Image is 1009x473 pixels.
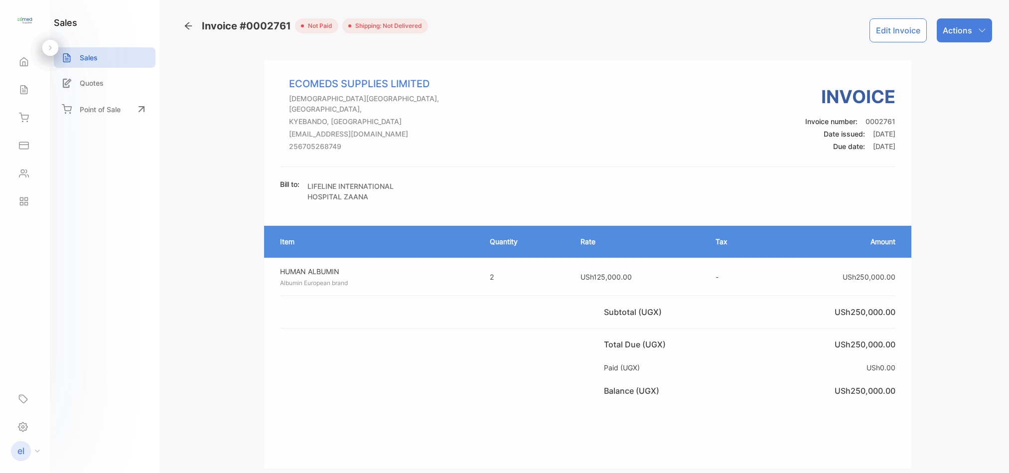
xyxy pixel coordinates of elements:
[604,338,670,350] p: Total Due (UGX)
[604,385,663,397] p: Balance (UGX)
[843,273,895,281] span: USh250,000.00
[54,16,77,29] h1: sales
[307,181,422,202] p: LIFELINE INTERNATIONAL HOSPITAL ZAANA
[805,117,858,126] span: Invoice number:
[835,307,895,317] span: USh250,000.00
[17,445,24,458] p: el
[716,236,756,247] p: Tax
[54,47,155,68] a: Sales
[289,76,480,91] p: ECOMEDS SUPPLIES LIMITED
[580,236,696,247] p: Rate
[289,116,480,127] p: KYEBANDO, [GEOGRAPHIC_DATA]
[80,52,98,63] p: Sales
[865,117,895,126] span: 0002761
[835,386,895,396] span: USh250,000.00
[805,83,895,110] h3: Invoice
[54,98,155,120] a: Point of Sale
[604,306,666,318] p: Subtotal (UGX)
[280,279,472,288] p: Albumin European brand
[716,272,756,282] p: -
[351,21,422,30] span: Shipping: Not Delivered
[202,18,295,33] span: Invoice #0002761
[943,24,972,36] p: Actions
[833,142,865,151] span: Due date:
[866,363,895,372] span: USh0.00
[289,141,480,152] p: 256705268749
[824,130,865,138] span: Date issued:
[304,21,332,30] span: not paid
[937,18,992,42] button: Actions
[490,236,561,247] p: Quantity
[967,431,1009,473] iframe: LiveChat chat widget
[776,236,895,247] p: Amount
[280,236,470,247] p: Item
[289,93,480,114] p: [DEMOGRAPHIC_DATA][GEOGRAPHIC_DATA], [GEOGRAPHIC_DATA],
[580,273,632,281] span: USh125,000.00
[80,104,121,115] p: Point of Sale
[54,73,155,93] a: Quotes
[873,142,895,151] span: [DATE]
[280,266,472,277] p: HUMAN ALBUMIN
[873,130,895,138] span: [DATE]
[280,179,299,189] p: Bill to:
[869,18,927,42] button: Edit Invoice
[17,13,32,28] img: logo
[604,362,644,373] p: Paid (UGX)
[490,272,561,282] p: 2
[80,78,104,88] p: Quotes
[289,129,480,139] p: [EMAIL_ADDRESS][DOMAIN_NAME]
[835,339,895,349] span: USh250,000.00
